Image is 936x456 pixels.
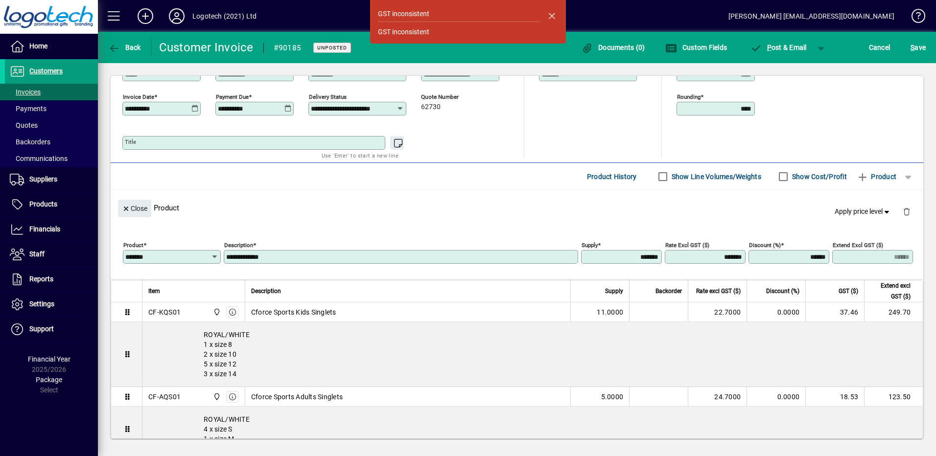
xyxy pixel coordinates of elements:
[5,134,98,150] a: Backorders
[766,286,799,296] span: Discount (%)
[835,206,891,217] span: Apply price level
[29,42,47,50] span: Home
[322,150,398,161] mat-hint: Use 'Enter' to start a new line
[5,317,98,342] a: Support
[582,242,598,249] mat-label: Supply
[5,84,98,100] a: Invoices
[870,280,911,302] span: Extend excl GST ($)
[29,67,63,75] span: Customers
[274,40,302,56] div: #90185
[895,200,918,223] button: Delete
[10,155,68,162] span: Communications
[665,242,709,249] mat-label: Rate excl GST ($)
[29,325,54,333] span: Support
[211,391,222,402] span: Central
[122,201,147,217] span: Close
[251,392,343,402] span: Cforce Sports Adults Singlets
[677,93,701,100] mat-label: Rounding
[857,169,896,184] span: Product
[142,407,923,452] div: ROYAL/WHITE 4 x size S 1 x size M
[694,307,741,317] div: 22.7000
[805,387,864,407] td: 18.53
[833,242,883,249] mat-label: Extend excl GST ($)
[224,242,253,249] mat-label: Description
[895,207,918,216] app-page-header-button: Delete
[864,302,923,322] td: 249.70
[904,2,924,34] a: Knowledge Base
[118,200,151,217] button: Close
[5,292,98,317] a: Settings
[211,307,222,318] span: Central
[5,167,98,192] a: Suppliers
[655,286,682,296] span: Backorder
[663,39,729,56] button: Custom Fields
[5,100,98,117] a: Payments
[579,39,648,56] button: Documents (0)
[123,242,143,249] mat-label: Product
[29,175,57,183] span: Suppliers
[5,217,98,242] a: Financials
[192,8,257,24] div: Logotech (2021) Ltd
[696,286,741,296] span: Rate excl GST ($)
[28,355,70,363] span: Financial Year
[911,44,914,51] span: S
[317,45,347,51] span: Unposted
[159,40,254,55] div: Customer Invoice
[309,93,347,100] mat-label: Delivery status
[747,387,805,407] td: 0.0000
[5,34,98,59] a: Home
[790,172,847,182] label: Show Cost/Profit
[745,39,812,56] button: Post & Email
[421,103,441,111] span: 62730
[36,376,62,384] span: Package
[605,286,623,296] span: Supply
[251,286,281,296] span: Description
[597,307,623,317] span: 11.0000
[378,27,429,37] div: GST inconsistent
[583,168,641,185] button: Product History
[421,94,480,100] span: Quote number
[694,392,741,402] div: 24.7000
[148,307,181,317] div: CF-KQS01
[5,150,98,167] a: Communications
[869,40,890,55] span: Cancel
[98,39,152,56] app-page-header-button: Back
[582,44,645,51] span: Documents (0)
[123,93,154,100] mat-label: Invoice date
[831,203,895,221] button: Apply price level
[908,39,928,56] button: Save
[111,190,923,226] div: Product
[161,7,192,25] button: Profile
[29,275,53,283] span: Reports
[5,192,98,217] a: Products
[852,168,901,185] button: Product
[251,307,336,317] span: Cforce Sports Kids Singlets
[148,392,181,402] div: CF-AQS01
[10,105,47,113] span: Payments
[29,225,60,233] span: Financials
[911,40,926,55] span: ave
[728,8,894,24] div: [PERSON_NAME] [EMAIL_ADDRESS][DOMAIN_NAME]
[866,39,893,56] button: Cancel
[29,300,54,308] span: Settings
[839,286,858,296] span: GST ($)
[5,117,98,134] a: Quotes
[665,44,727,51] span: Custom Fields
[29,250,45,258] span: Staff
[106,39,143,56] button: Back
[747,302,805,322] td: 0.0000
[767,44,772,51] span: P
[116,204,154,212] app-page-header-button: Close
[805,302,864,322] td: 37.46
[125,138,136,145] mat-label: Title
[130,7,161,25] button: Add
[10,138,50,146] span: Backorders
[108,44,141,51] span: Back
[148,286,160,296] span: Item
[5,242,98,267] a: Staff
[864,387,923,407] td: 123.50
[29,200,57,208] span: Products
[10,88,41,96] span: Invoices
[216,93,249,100] mat-label: Payment due
[750,44,807,51] span: ost & Email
